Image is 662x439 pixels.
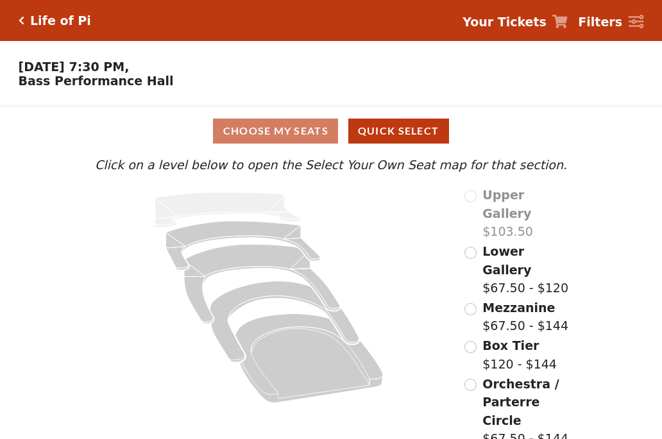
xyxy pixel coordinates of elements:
[463,15,547,29] strong: Your Tickets
[482,244,531,277] span: Lower Gallery
[578,15,622,29] strong: Filters
[92,156,570,174] p: Click on a level below to open the Select Your Own Seat map for that section.
[348,119,449,144] button: Quick Select
[482,242,570,297] label: $67.50 - $120
[19,16,24,25] a: Click here to go back to filters
[235,314,384,403] path: Orchestra / Parterre Circle - Seats Available: 40
[482,186,570,241] label: $103.50
[155,192,301,228] path: Upper Gallery - Seats Available: 0
[482,301,555,315] span: Mezzanine
[166,221,321,270] path: Lower Gallery - Seats Available: 129
[482,377,559,427] span: Orchestra / Parterre Circle
[482,336,557,373] label: $120 - $144
[482,299,568,335] label: $67.50 - $144
[30,13,91,28] h5: Life of Pi
[578,13,643,31] a: Filters
[482,188,531,220] span: Upper Gallery
[482,338,539,352] span: Box Tier
[463,13,568,31] a: Your Tickets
